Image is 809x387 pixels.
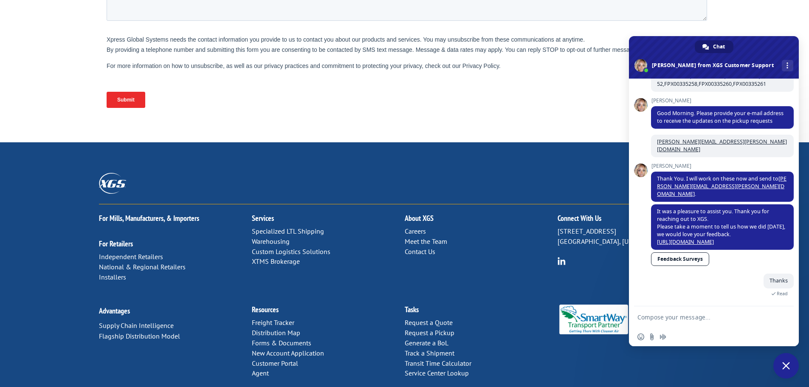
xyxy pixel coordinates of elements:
span: Thanks [770,277,788,284]
a: Warehousing [252,237,290,246]
span: It was a pleasure to assist you. Thank you for reaching out to XGS. Please take a moment to tell ... [657,208,785,246]
a: Resources [252,305,279,314]
a: For Mills, Manufacturers, & Importers [99,213,199,223]
a: Meet the Team [405,237,447,246]
a: About XGS [405,213,434,223]
a: Installers [99,273,126,281]
span: Read [777,291,788,297]
a: Supply Chain Intelligence [99,321,174,330]
a: Independent Retailers [99,252,163,261]
div: More channels [782,60,793,71]
span: [PERSON_NAME] [651,163,794,169]
span: Contact Preference [302,71,350,77]
a: [URL][DOMAIN_NAME] [657,238,714,246]
span: Insert an emoji [637,333,644,340]
h2: Tasks [405,306,558,318]
p: [STREET_ADDRESS] [GEOGRAPHIC_DATA], [US_STATE] 37421 [558,226,710,247]
a: New Account Application [252,349,324,357]
a: Track a Shipment [405,349,454,357]
a: Careers [405,227,426,235]
a: Contact Us [405,247,435,256]
span: Contact by Phone [312,96,355,102]
a: Custom Logistics Solutions [252,247,330,256]
img: group-6 [558,257,566,265]
a: XTMS Brokerage [252,257,300,266]
span: Chat [713,40,725,53]
span: Good Morning. Please provide your e-mail address to receive the updates on the pickup requests [657,110,784,124]
a: National & Regional Retailers [99,263,186,271]
a: Generate a BoL [405,339,448,347]
h2: Connect With Us [558,215,710,226]
div: Chat [695,40,733,53]
a: Customer Portal [252,359,298,367]
a: Service Center Lookup [405,369,469,377]
span: [PERSON_NAME] [651,98,794,104]
a: Request a Pickup [405,328,454,337]
a: Services [252,213,274,223]
span: Send a file [648,333,655,340]
a: Transit Time Calculator [405,359,471,367]
span: Contact by Email [312,84,353,90]
a: Freight Tracker [252,318,294,327]
img: XGS_Logos_ALL_2024_All_White [99,173,126,194]
a: Distribution Map [252,328,300,337]
img: Smartway_Logo [558,305,630,334]
textarea: Compose your message... [637,314,772,321]
span: FPX00334712,FPX00334770,FPX00335002,FPX00335252,FPX00335258,FPX00335260,FPX00335261 [657,73,787,88]
a: Forms & Documents [252,339,311,347]
a: [PERSON_NAME][EMAIL_ADDRESS][PERSON_NAME][DOMAIN_NAME] [657,175,786,198]
a: Request a Quote [405,318,453,327]
a: For Retailers [99,239,133,249]
a: Agent [252,369,269,377]
a: Feedback Surveys [651,252,709,266]
span: Audio message [660,333,666,340]
div: Close chat [773,353,799,379]
input: Contact by Phone [304,95,310,101]
a: Flagship Distribution Model [99,332,180,340]
span: Last name [302,1,328,7]
input: Contact by Email [304,84,310,89]
span: Thank You. I will work on these now and send to . [657,175,786,198]
a: Advantages [99,306,130,316]
a: Specialized LTL Shipping [252,227,324,235]
a: [PERSON_NAME][EMAIL_ADDRESS][PERSON_NAME][DOMAIN_NAME] [657,138,787,153]
span: Phone number [302,36,338,42]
